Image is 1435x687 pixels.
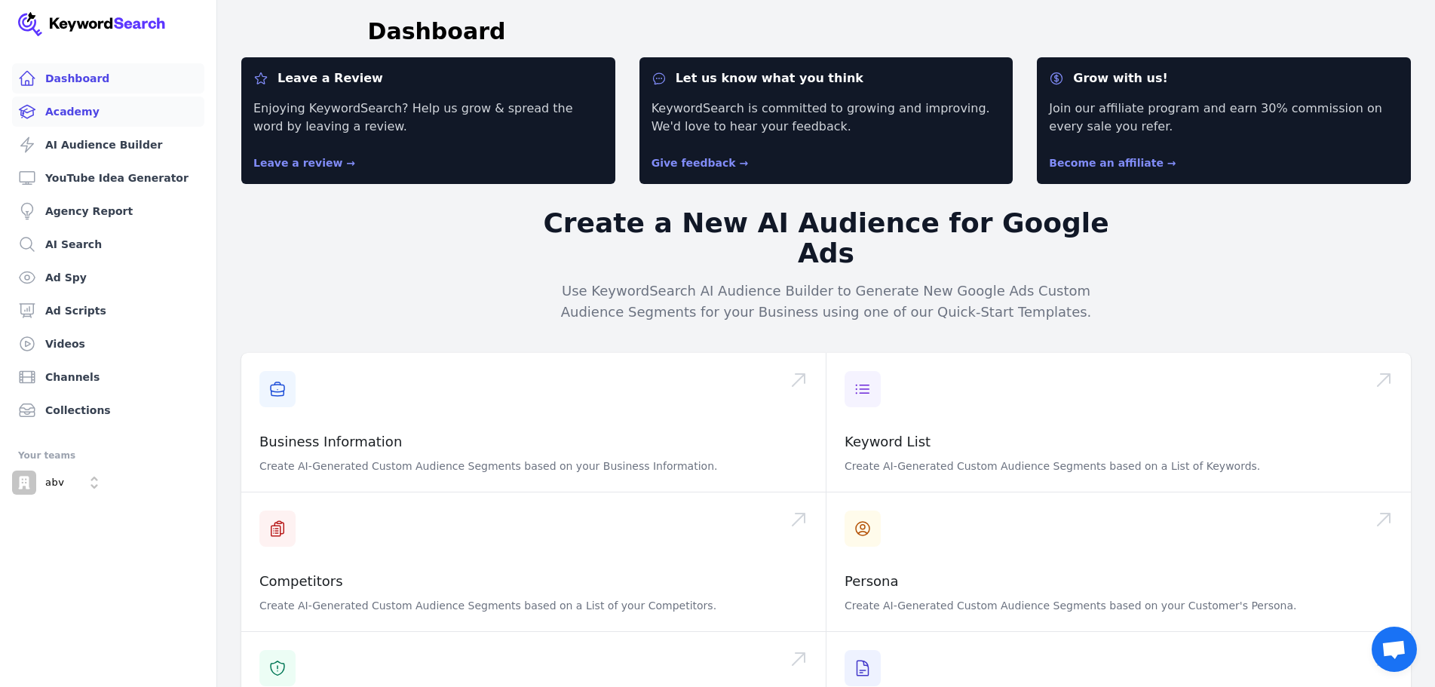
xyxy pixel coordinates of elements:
[537,281,1116,323] p: Use KeywordSearch AI Audience Builder to Generate New Google Ads Custom Audience Segments for you...
[12,262,204,293] a: Ad Spy
[12,196,204,226] a: Agency Report
[12,471,106,495] button: Open organization switcher
[1049,69,1399,87] dt: Grow with us!
[740,157,749,169] span: →
[12,362,204,392] a: Channels
[253,100,603,136] p: Enjoying KeywordSearch? Help us grow & spread the word by leaving a review.
[1372,627,1417,672] a: Open chat
[12,63,204,94] a: Dashboard
[652,100,1001,136] p: KeywordSearch is committed to growing and improving. We'd love to hear your feedback.
[12,471,36,495] img: abv
[346,157,355,169] span: →
[12,329,204,359] a: Videos
[12,395,204,425] a: Collections
[652,157,749,169] a: Give feedback
[12,163,204,193] a: YouTube Idea Generator
[1167,157,1176,169] span: →
[45,476,64,489] p: abv
[12,130,204,160] a: AI Audience Builder
[652,69,1001,87] dt: Let us know what you think
[12,229,204,259] a: AI Search
[259,573,343,589] a: Competitors
[18,446,198,465] div: Your teams
[845,573,899,589] a: Persona
[18,12,166,36] img: Your Company
[253,69,603,87] dt: Leave a Review
[537,208,1116,268] h2: Create a New AI Audience for Google Ads
[253,157,355,169] a: Leave a review
[368,18,506,45] h1: Dashboard
[259,434,402,449] a: Business Information
[1049,157,1176,169] a: Become an affiliate
[12,296,204,326] a: Ad Scripts
[1049,100,1399,136] p: Join our affiliate program and earn 30% commission on every sale you refer.
[12,97,204,127] a: Academy
[845,434,931,449] a: Keyword List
